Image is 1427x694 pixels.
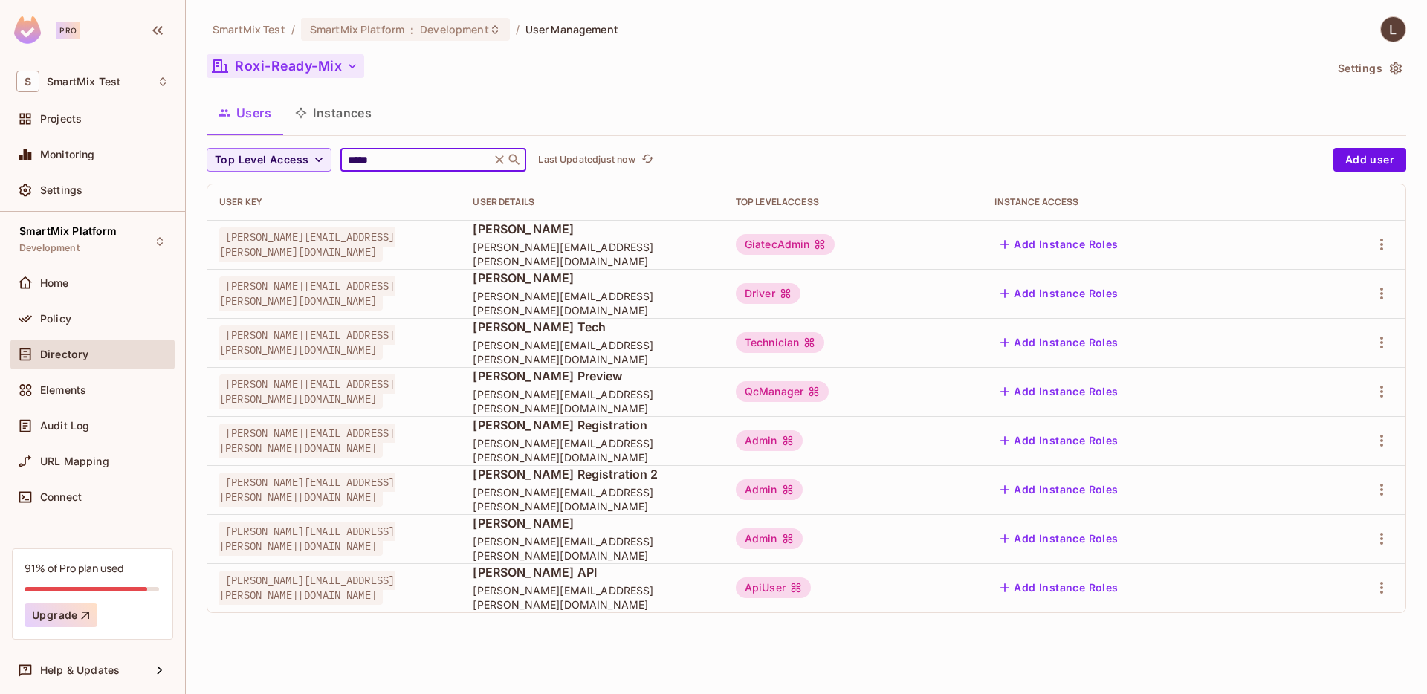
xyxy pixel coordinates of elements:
[736,528,803,549] div: Admin
[473,338,711,366] span: [PERSON_NAME][EMAIL_ADDRESS][PERSON_NAME][DOMAIN_NAME]
[219,473,395,507] span: [PERSON_NAME][EMAIL_ADDRESS][PERSON_NAME][DOMAIN_NAME]
[19,225,117,237] span: SmartMix Platform
[641,152,654,167] span: refresh
[473,466,711,482] span: [PERSON_NAME] Registration 2
[16,71,39,92] span: S
[736,234,835,255] div: GiatecAdmin
[736,196,971,208] div: Top Level Access
[736,430,803,451] div: Admin
[473,436,711,464] span: [PERSON_NAME][EMAIL_ADDRESS][PERSON_NAME][DOMAIN_NAME]
[219,374,395,409] span: [PERSON_NAME][EMAIL_ADDRESS][PERSON_NAME][DOMAIN_NAME]
[736,332,825,353] div: Technician
[40,184,82,196] span: Settings
[40,313,71,325] span: Policy
[736,283,800,304] div: Driver
[994,429,1124,453] button: Add Instance Roles
[473,289,711,317] span: [PERSON_NAME][EMAIL_ADDRESS][PERSON_NAME][DOMAIN_NAME]
[207,54,364,78] button: Roxi-Ready-Mix
[736,381,829,402] div: QcManager
[207,94,283,132] button: Users
[473,417,711,433] span: [PERSON_NAME] Registration
[473,240,711,268] span: [PERSON_NAME][EMAIL_ADDRESS][PERSON_NAME][DOMAIN_NAME]
[736,479,803,500] div: Admin
[473,583,711,612] span: [PERSON_NAME][EMAIL_ADDRESS][PERSON_NAME][DOMAIN_NAME]
[25,561,123,575] div: 91% of Pro plan used
[473,564,711,580] span: [PERSON_NAME] API
[525,22,618,36] span: User Management
[47,76,120,88] span: Workspace: SmartMix Test
[25,603,97,627] button: Upgrade
[994,331,1124,354] button: Add Instance Roles
[56,22,80,39] div: Pro
[410,24,415,36] span: :
[207,148,331,172] button: Top Level Access
[219,325,395,360] span: [PERSON_NAME][EMAIL_ADDRESS][PERSON_NAME][DOMAIN_NAME]
[994,196,1293,208] div: Instance Access
[473,196,711,208] div: User Details
[473,319,711,335] span: [PERSON_NAME] Tech
[538,154,635,166] p: Last Updated just now
[40,277,69,289] span: Home
[1333,148,1406,172] button: Add user
[1332,56,1406,80] button: Settings
[40,384,86,396] span: Elements
[473,368,711,384] span: [PERSON_NAME] Preview
[994,478,1124,502] button: Add Instance Roles
[635,151,656,169] span: Click to refresh data
[516,22,520,36] li: /
[473,270,711,286] span: [PERSON_NAME]
[40,149,95,160] span: Monitoring
[473,515,711,531] span: [PERSON_NAME]
[638,151,656,169] button: refresh
[14,16,41,44] img: SReyMgAAAABJRU5ErkJggg==
[310,22,404,36] span: SmartMix Platform
[40,664,120,676] span: Help & Updates
[473,387,711,415] span: [PERSON_NAME][EMAIL_ADDRESS][PERSON_NAME][DOMAIN_NAME]
[219,276,395,311] span: [PERSON_NAME][EMAIL_ADDRESS][PERSON_NAME][DOMAIN_NAME]
[40,455,109,467] span: URL Mapping
[994,576,1124,600] button: Add Instance Roles
[40,420,89,432] span: Audit Log
[473,485,711,513] span: [PERSON_NAME][EMAIL_ADDRESS][PERSON_NAME][DOMAIN_NAME]
[219,571,395,605] span: [PERSON_NAME][EMAIL_ADDRESS][PERSON_NAME][DOMAIN_NAME]
[213,22,285,36] span: the active workspace
[994,282,1124,305] button: Add Instance Roles
[994,233,1124,256] button: Add Instance Roles
[40,348,88,360] span: Directory
[736,577,811,598] div: ApiUser
[215,151,308,169] span: Top Level Access
[420,22,488,36] span: Development
[994,380,1124,403] button: Add Instance Roles
[19,242,80,254] span: Development
[283,94,384,132] button: Instances
[291,22,295,36] li: /
[1381,17,1405,42] img: Lloyd Rowat
[473,534,711,562] span: [PERSON_NAME][EMAIL_ADDRESS][PERSON_NAME][DOMAIN_NAME]
[219,522,395,556] span: [PERSON_NAME][EMAIL_ADDRESS][PERSON_NAME][DOMAIN_NAME]
[40,491,82,503] span: Connect
[219,227,395,262] span: [PERSON_NAME][EMAIL_ADDRESS][PERSON_NAME][DOMAIN_NAME]
[219,196,449,208] div: User Key
[219,424,395,458] span: [PERSON_NAME][EMAIL_ADDRESS][PERSON_NAME][DOMAIN_NAME]
[40,113,82,125] span: Projects
[994,527,1124,551] button: Add Instance Roles
[473,221,711,237] span: [PERSON_NAME]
